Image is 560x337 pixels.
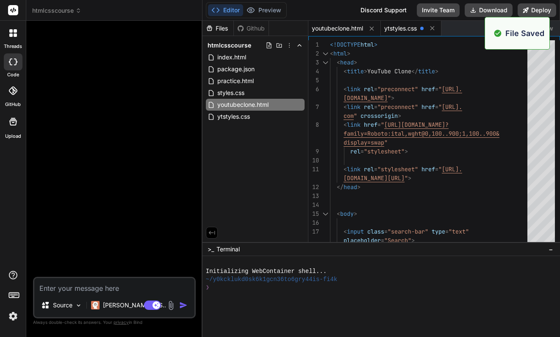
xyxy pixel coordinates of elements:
span: > [398,112,401,120]
span: [DOMAIN_NAME][URL] [344,174,405,182]
span: ytstyles.css [384,24,417,33]
span: head [344,183,357,191]
button: Deploy [518,3,556,17]
div: 1 [308,40,319,49]
span: "preconnect" [377,103,418,111]
img: attachment [166,301,176,310]
span: ❯ [206,284,209,292]
button: Invite Team [417,3,460,17]
span: html [360,41,374,48]
p: Source [53,301,72,309]
span: privacy [114,320,129,325]
span: " [438,85,442,93]
img: settings [6,309,20,323]
span: = [374,85,377,93]
span: − [549,245,553,253]
span: > [354,58,357,66]
span: < [337,58,340,66]
div: Files [202,24,233,33]
button: Preview [243,4,285,16]
div: 6 [308,85,319,94]
div: 11 [308,165,319,174]
span: youtubeclone.html [216,100,269,110]
span: title [347,67,364,75]
span: < [344,121,347,128]
label: GitHub [5,101,21,108]
span: "preconnect" [377,85,418,93]
span: [URL]. [442,103,462,111]
div: 13 [308,192,319,201]
span: href [421,85,435,93]
span: rel [364,165,374,173]
div: Discord Support [355,3,412,17]
span: = [360,148,364,155]
span: > [354,210,357,217]
span: = [374,165,377,173]
button: Download [465,3,513,17]
span: [URL]. [442,165,462,173]
span: YouTube Clone [367,67,411,75]
span: > [347,50,350,57]
span: [URL]. [442,85,462,93]
div: 15 [308,209,319,218]
span: link [347,85,360,93]
span: < [344,165,347,173]
span: < [330,50,333,57]
div: 8 [308,120,319,129]
span: placeholder [344,237,381,244]
span: head [340,58,354,66]
span: " [354,112,357,120]
span: </ [337,183,344,191]
span: htmlcsscourse [32,6,81,15]
span: Initializing WebContainer shell... [206,267,327,276]
span: = [435,103,438,111]
span: rel [364,85,374,93]
span: > [391,94,394,102]
span: styles.css [216,88,245,98]
span: = [384,228,388,235]
span: = [435,165,438,173]
span: link [347,165,360,173]
span: = [435,85,438,93]
span: " [405,174,408,182]
span: com [344,112,354,120]
span: class [367,228,384,235]
div: Github [234,24,269,33]
span: href [421,103,435,111]
span: " [438,103,442,111]
span: youtubeclone.html [312,24,363,33]
span: crossorigin [360,112,398,120]
span: >_ [208,245,214,253]
span: [DOMAIN_NAME] [344,94,388,102]
span: ytstyles.css [216,111,251,122]
span: " [381,121,384,128]
label: threads [4,43,22,50]
div: 5 [308,76,319,85]
div: Click to collapse the range. [320,58,331,67]
span: = [381,237,384,244]
span: "stylesheet" [377,165,418,173]
span: <!DOCTYPE [330,41,360,48]
span: > [408,174,411,182]
span: practice.html [216,76,255,86]
span: " [384,139,388,146]
span: > [357,183,360,191]
div: 17 [308,227,319,236]
img: Claude 4 Sonnet [91,301,100,309]
span: ~/y0kcklukd0sk6k1gcn36to6gry44is-fi4k [206,276,337,284]
span: html [333,50,347,57]
span: > [364,67,367,75]
button: − [547,242,555,256]
span: "Search" [384,237,411,244]
span: href [364,121,377,128]
span: display=swap [344,139,384,146]
span: < [344,85,347,93]
span: = [445,228,449,235]
div: 12 [308,183,319,192]
span: href [421,165,435,173]
span: </ [411,67,418,75]
span: < [344,228,347,235]
span: < [337,210,340,217]
span: > [374,41,377,48]
span: link [347,103,360,111]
